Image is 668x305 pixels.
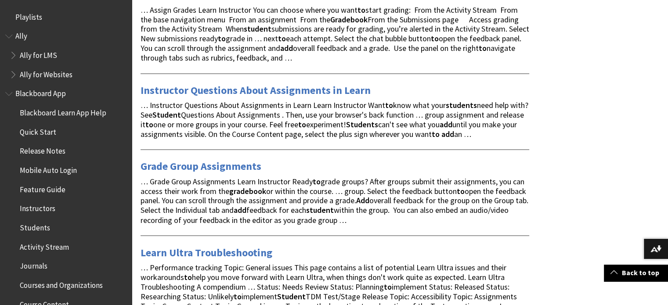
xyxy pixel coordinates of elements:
a: Instructor Questions About Assignments in Learn [141,83,371,97]
strong: to [298,119,306,129]
strong: add [441,129,454,139]
span: Mobile Auto Login [20,163,77,175]
strong: student [244,24,271,34]
strong: to [313,176,321,187]
strong: Gradebook [330,14,368,25]
strong: Student [277,291,306,301]
a: Learn Ultra Troubleshooting [141,245,272,259]
strong: to [145,119,153,129]
nav: Book outline for Anthology Ally Help [5,29,126,82]
span: Ally for Websites [20,67,72,79]
span: Blackboard App [15,86,66,98]
strong: to [431,33,439,43]
span: … Grade Group Assignments Learn Instructor Ready grade groups? After groups submit their assignme... [141,176,528,225]
strong: Add [356,195,369,205]
strong: add [280,43,293,53]
span: Playlists [15,10,42,22]
span: Ally [15,29,27,41]
strong: student [306,205,334,215]
strong: to [479,43,487,53]
span: Courses and Organizations [20,278,103,290]
span: Activity Stream [20,240,69,251]
span: Students [20,220,50,232]
strong: add [234,205,246,215]
strong: to [384,281,392,291]
strong: to [278,33,286,43]
strong: to [218,33,226,43]
strong: to [357,5,365,15]
span: … Instructor Questions About Assignments in Learn Learn Instructor Want know what your need help ... [141,100,528,139]
span: Journals [20,259,47,271]
span: Quick Start [20,125,56,136]
strong: to [457,186,465,196]
nav: Book outline for Playlists [5,10,126,25]
strong: to [234,291,242,301]
strong: gradebook [229,186,266,196]
span: … Assign Grades Learn Instructor You can choose where you want start grading: From the Activity S... [141,5,529,63]
strong: add [440,119,452,129]
strong: Students [346,119,378,129]
strong: to [385,100,393,110]
span: Release Notes [20,144,65,156]
strong: students [446,100,477,110]
strong: to [432,129,440,139]
span: Instructors [20,201,55,213]
a: Back to top [604,265,668,281]
span: Feature Guide [20,182,65,194]
span: Ally for LMS [20,48,57,60]
a: Grade Group Assignments [141,159,261,173]
strong: Student [152,110,181,120]
strong: to [184,272,192,282]
span: Blackboard Learn App Help [20,105,106,117]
